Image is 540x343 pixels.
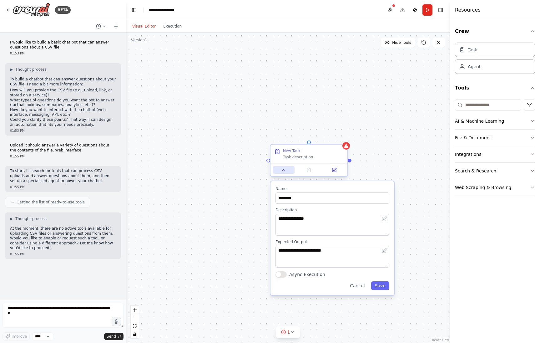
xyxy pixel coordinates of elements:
div: Agent [468,64,481,70]
span: Send [107,334,116,339]
div: Task [468,47,477,53]
button: Execution [159,23,185,30]
p: To start, I'll search for tools that can process CSV uploads and answer questions about them, and... [10,169,116,183]
button: toggle interactivity [131,330,139,338]
button: Save [371,281,389,290]
label: Expected Output [275,239,389,244]
button: Tools [455,79,535,97]
button: Send [104,333,124,340]
div: Task description [283,155,344,160]
button: Open in editor [381,215,388,223]
button: 1 [276,326,300,338]
span: Thought process [15,216,47,221]
button: AI & Machine Learning [455,113,535,129]
button: Hide left sidebar [130,6,139,14]
button: fit view [131,322,139,330]
button: Crew [455,23,535,40]
label: Description [275,207,389,212]
button: File & Document [455,130,535,146]
div: 01:55 PM [10,185,116,189]
button: Improve [3,332,30,340]
div: Tools [455,97,535,201]
a: React Flow attribution [432,338,449,342]
h4: Resources [455,6,481,14]
span: 1 [287,329,290,335]
div: 01:55 PM [10,154,116,159]
button: ▶Thought process [10,216,47,221]
button: Open in side panel [323,166,345,174]
span: ▶ [10,216,13,221]
div: 01:53 PM [10,128,116,133]
button: Web Scraping & Browsing [455,179,535,196]
p: I would like to build a basic chat bot that can answer questions about a CSV file. [10,40,116,50]
p: Could you clarify these points? That way, I can design an automation that fits your needs precisely. [10,117,116,127]
nav: breadcrumb [149,7,181,13]
div: Crew [455,40,535,79]
li: How will you provide the CSV file (e.g., upload, link, or stored on a service)? [10,88,116,98]
label: Async Execution [289,271,325,278]
div: BETA [55,6,71,14]
div: Version 1 [131,38,147,43]
div: New Task [283,148,300,153]
button: Cancel [346,281,368,290]
div: 01:55 PM [10,252,116,257]
span: ▶ [10,67,13,72]
li: How do you want to interact with the chatbot (web interface, messaging, API, etc.)? [10,108,116,117]
button: Search & Research [455,163,535,179]
button: No output available [296,166,322,174]
button: Open in editor [381,247,388,254]
p: Upload It should answer a variety of questions about the contents of the file. Web interface [10,143,116,153]
div: 01:53 PM [10,51,116,56]
img: Logo [13,3,50,17]
li: What types of questions do you want the bot to answer (factual lookups, summaries, analytics, etc.)? [10,98,116,108]
button: Click to speak your automation idea [112,317,121,326]
span: Improve [12,334,27,339]
span: Hide Tools [392,40,411,45]
div: React Flow controls [131,306,139,338]
span: Getting the list of ready-to-use tools [17,200,85,205]
span: Thought process [15,67,47,72]
button: Hide Tools [381,38,415,48]
button: Integrations [455,146,535,162]
button: Visual Editor [129,23,159,30]
button: Switch to previous chat [93,23,109,30]
button: ▶Thought process [10,67,47,72]
p: At the moment, there are no active tools available for uploading CSV files or answering questions... [10,226,116,251]
button: zoom in [131,306,139,314]
button: Hide right sidebar [436,6,445,14]
button: zoom out [131,314,139,322]
p: To build a chatbot that can answer questions about your CSV file, I need a bit more information: [10,77,116,87]
label: Name [275,186,389,191]
button: Start a new chat [111,23,121,30]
